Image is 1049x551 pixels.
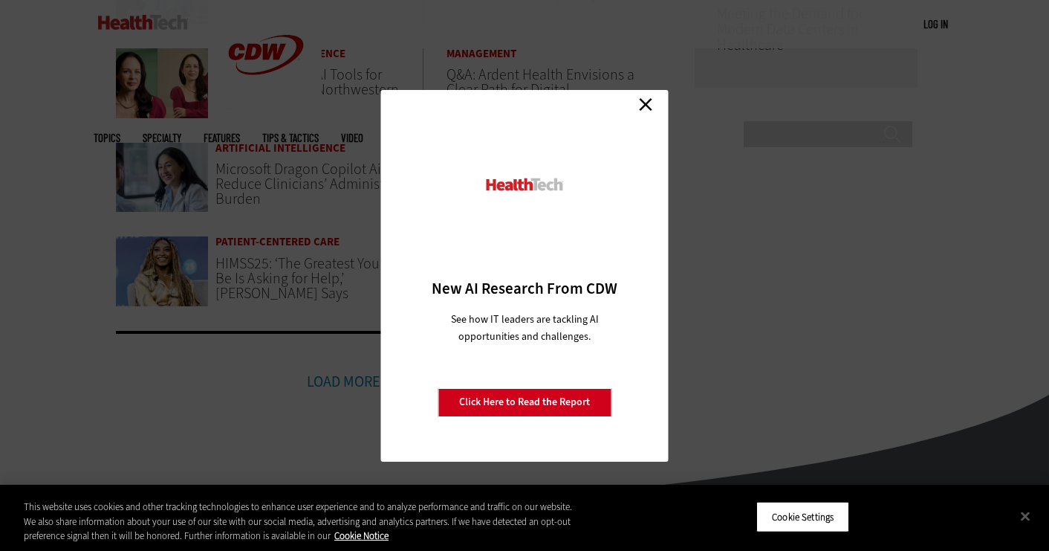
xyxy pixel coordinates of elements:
[484,177,565,193] img: HealthTech_0.png
[433,311,617,345] p: See how IT leaders are tackling AI opportunities and challenges.
[24,500,577,544] div: This website uses cookies and other tracking technologies to enhance user experience and to analy...
[407,278,643,299] h3: New AI Research From CDW
[334,529,389,542] a: More information about your privacy
[634,94,657,116] a: Close
[756,501,849,532] button: Cookie Settings
[438,388,611,416] a: Click Here to Read the Report
[1009,500,1042,532] button: Close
